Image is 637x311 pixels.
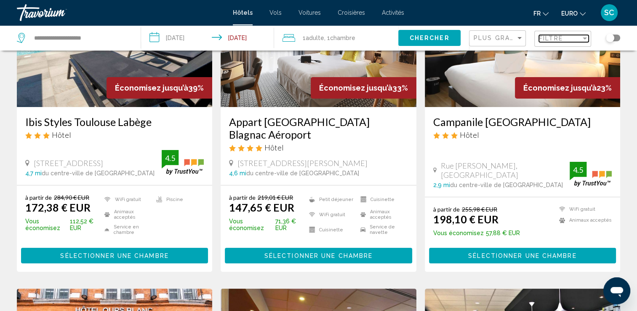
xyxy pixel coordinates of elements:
[258,194,293,201] del: 219,01 € EUR
[237,158,368,168] span: [STREET_ADDRESS][PERSON_NAME]
[433,182,450,188] span: 2,9 mi
[264,143,284,152] span: Hôtel
[433,115,612,128] a: Campanile [GEOGRAPHIC_DATA]
[269,9,282,16] a: Vols
[392,83,408,92] font: 33%
[114,224,152,235] font: Service en chambre
[533,10,541,17] span: Fr
[319,212,345,217] font: WiFi gratuit
[429,248,616,263] button: Sélectionner une chambre
[21,248,208,263] button: Sélectionner une chambre
[486,230,520,236] font: 57,88 € EUR
[370,209,408,220] font: Animaux acceptés
[330,35,355,41] span: Chambre
[274,25,398,51] button: Voyageurs : 1 adulte, 0 enfant
[162,153,179,163] div: 4.5
[225,248,412,263] button: Sélectionner une chambre
[570,162,612,187] img: trustyou-badge.svg
[450,182,563,188] span: du centre-ville de [GEOGRAPHIC_DATA]
[275,218,305,231] font: 71,36 € EUR
[597,83,612,92] font: 23%
[604,8,614,17] span: SC
[370,197,394,202] font: Cuisinette
[569,206,595,212] font: WiFi gratuit
[569,217,612,223] font: Animaux acceptés
[25,218,68,231] span: Vous économisez
[398,30,461,46] button: Chercher
[319,83,392,92] span: Économisez jusqu’à
[21,250,208,259] a: Sélectionner une chambre
[382,9,404,16] a: Activités
[441,161,570,180] span: Rue [PERSON_NAME], [GEOGRAPHIC_DATA]
[25,115,204,128] a: Ibis Styles Toulouse Labège
[370,224,408,235] font: Service de navette
[264,252,373,259] span: Sélectionner une chambre
[54,194,89,201] del: 284,90 € EUR
[303,35,306,41] font: 1
[433,213,498,225] ins: 198,10 € EUR
[229,115,408,141] a: Appart [GEOGRAPHIC_DATA] Blagnac Aéroport
[299,9,321,16] a: Voitures
[188,83,204,92] font: 39%
[225,250,412,259] a: Sélectionner une chambre
[533,7,549,19] button: Changer la langue
[60,252,168,259] span: Sélectionner une chambre
[561,7,586,19] button: Changer de devise
[600,34,620,42] button: Toggle map
[229,143,408,152] div: Hôtel 4 étoiles
[70,218,101,231] font: 112,52 € EUR
[460,130,479,139] span: Hôtel
[603,277,630,304] iframe: Bouton de lancement de la fenêtre de messagerie
[523,83,597,92] span: Économisez jusqu’à
[229,194,256,201] span: à partir de
[141,25,274,51] button: Date d’arrivée : 30 sept. 2025 Date de départ : 2 oct. 2025
[429,250,616,259] a: Sélectionner une chambre
[539,35,563,42] span: Filtre
[25,130,204,139] div: Hôtel 3 étoiles
[34,158,103,168] span: [STREET_ADDRESS]
[433,206,460,213] span: à partir de
[598,4,620,21] button: Menu utilisateur
[324,35,330,41] font: , 1
[115,83,188,92] span: Économisez jusqu’à
[166,197,183,202] font: Piscine
[319,227,343,233] font: Cuisinette
[229,170,246,177] span: 4,6 mi
[338,9,365,16] a: Croisières
[52,130,71,139] span: Hôtel
[433,230,484,236] span: Vous économisez
[474,35,523,42] mat-select: Sort by
[462,206,497,213] del: 255,98 € EUR
[25,170,42,177] span: 4,7 mi
[233,9,253,16] a: Hôtels
[433,130,612,139] div: Hôtel 3 étoiles
[42,170,155,177] span: du centre-ville de [GEOGRAPHIC_DATA]
[319,197,353,202] font: Petit déjeuner
[570,165,586,175] div: 4.5
[115,197,141,202] font: WiFi gratuit
[306,35,324,41] span: Adulte
[114,209,152,220] font: Animaux acceptés
[229,201,294,214] ins: 147,65 € EUR
[162,150,204,175] img: trustyou-badge.svg
[474,35,574,41] span: Plus grandes économies
[25,201,91,214] ins: 172,38 € EUR
[246,170,359,177] span: du centre-ville de [GEOGRAPHIC_DATA]
[410,35,450,42] span: Chercher
[17,4,224,21] a: Travorium
[229,218,273,231] span: Vous économisez
[468,252,576,259] span: Sélectionner une chambre
[25,194,52,201] span: à partir de
[561,10,578,17] span: EURO
[534,30,591,48] button: Filter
